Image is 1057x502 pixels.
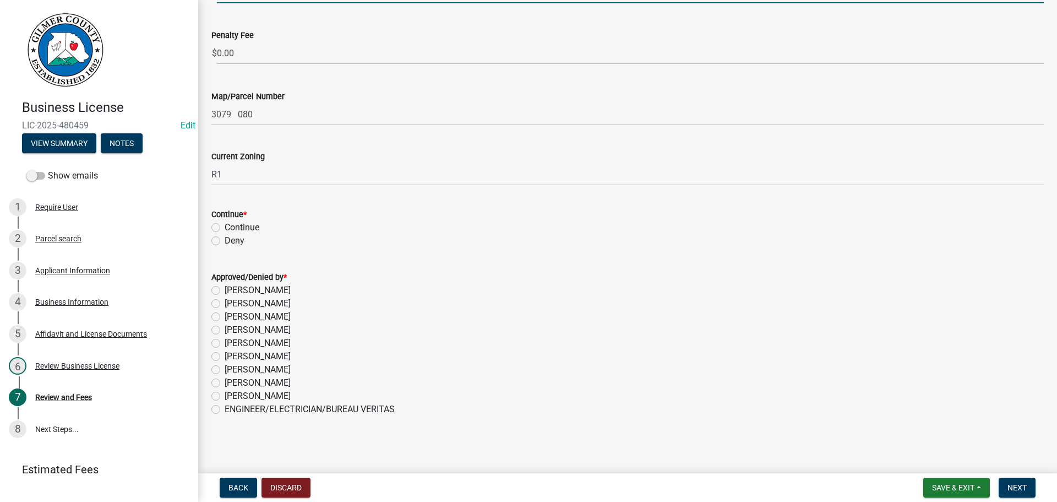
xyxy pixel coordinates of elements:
label: Approved/Denied by [211,274,287,282]
button: Discard [261,478,310,498]
button: Back [220,478,257,498]
label: Show emails [26,169,98,182]
button: Next [999,478,1036,498]
div: 2 [9,230,26,247]
div: Review Business License [35,362,119,370]
span: Save & Exit [932,483,974,492]
div: Affidavit and License Documents [35,330,147,338]
label: [PERSON_NAME] [225,390,291,403]
div: 5 [9,325,26,343]
label: [PERSON_NAME] [225,376,291,390]
div: 4 [9,293,26,311]
div: 3 [9,262,26,279]
span: $ [211,42,217,64]
div: Parcel search [35,235,81,242]
span: Next [1007,483,1027,492]
label: [PERSON_NAME] [225,284,291,297]
button: Notes [101,133,143,153]
label: [PERSON_NAME] [225,363,291,376]
label: Penalty Fee [211,32,254,40]
label: Continue [211,211,247,219]
div: Business Information [35,298,108,306]
span: LIC-2025-480459 [22,120,176,131]
button: View Summary [22,133,96,153]
img: Gilmer County, Georgia [22,12,105,88]
label: Continue [225,221,259,234]
label: Deny [225,234,244,247]
div: Review and Fees [35,393,92,401]
wm-modal-confirm: Notes [101,139,143,148]
div: 8 [9,420,26,438]
label: [PERSON_NAME] [225,310,291,323]
button: Save & Exit [923,478,990,498]
wm-modal-confirm: Summary [22,139,96,148]
wm-modal-confirm: Edit Application Number [181,120,195,131]
div: Applicant Information [35,267,110,274]
a: Edit [181,120,195,131]
div: 6 [9,357,26,375]
label: ENGINEER/ELECTRICIAN/BUREAU VERITAS [225,403,395,416]
h4: Business License [22,100,189,116]
label: Current Zoning [211,153,265,161]
label: [PERSON_NAME] [225,337,291,350]
label: Map/Parcel Number [211,93,285,101]
div: 7 [9,388,26,406]
a: Estimated Fees [9,458,181,481]
label: [PERSON_NAME] [225,323,291,337]
div: Require User [35,203,78,211]
span: Back [228,483,248,492]
label: [PERSON_NAME] [225,350,291,363]
label: [PERSON_NAME] [225,297,291,310]
div: 1 [9,198,26,216]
